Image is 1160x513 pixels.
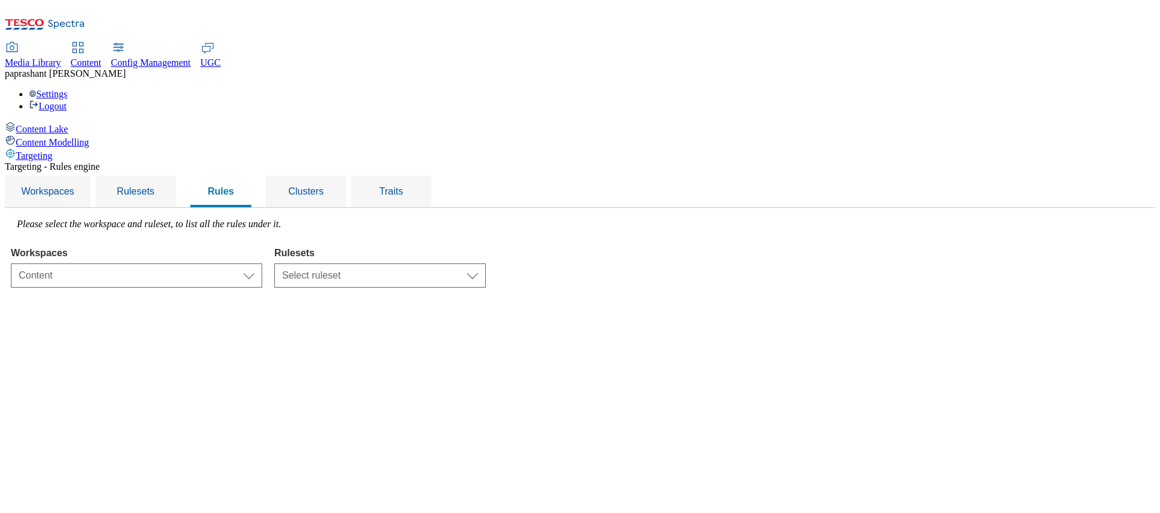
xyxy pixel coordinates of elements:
label: Rulesets [274,248,486,259]
span: pa [5,68,14,79]
a: Content [71,43,101,68]
a: Settings [29,89,68,99]
span: prashant [PERSON_NAME] [14,68,126,79]
span: Rules [208,186,234,196]
a: Logout [29,101,66,111]
span: Media Library [5,57,61,68]
span: Content [71,57,101,68]
span: Traits [379,186,403,196]
a: Content Modelling [5,135,1155,148]
span: Content Modelling [16,137,89,147]
span: Targeting [16,150,53,161]
div: Targeting - Rules engine [5,161,1155,172]
a: Targeting [5,148,1155,161]
span: UGC [201,57,221,68]
span: Content Lake [16,124,68,134]
span: Config Management [111,57,191,68]
label: Please select the workspace and ruleset, to list all the rules under it. [17,219,281,229]
a: Config Management [111,43,191,68]
label: Workspaces [11,248,262,259]
span: Clusters [288,186,324,196]
a: UGC [201,43,221,68]
span: Rulesets [117,186,154,196]
a: Media Library [5,43,61,68]
span: Workspaces [21,186,74,196]
a: Content Lake [5,121,1155,135]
